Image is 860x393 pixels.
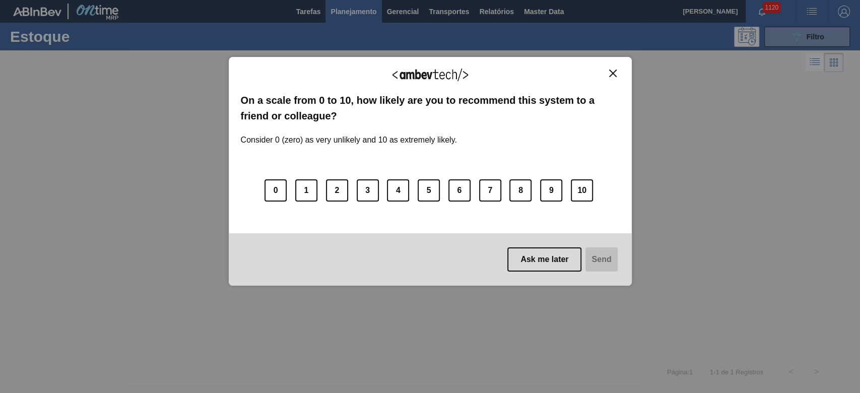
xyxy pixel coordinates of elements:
[295,179,317,202] button: 1
[326,179,348,202] button: 2
[509,179,532,202] button: 8
[241,93,620,123] label: On a scale from 0 to 10, how likely are you to recommend this system to a friend or colleague?
[479,179,501,202] button: 7
[387,179,409,202] button: 4
[609,70,617,77] img: Close
[357,179,379,202] button: 3
[264,179,287,202] button: 0
[540,179,562,202] button: 9
[392,69,468,81] img: Logo Ambevtech
[606,69,620,78] button: Close
[418,179,440,202] button: 5
[448,179,471,202] button: 6
[507,247,581,272] button: Ask me later
[241,123,457,145] label: Consider 0 (zero) as very unlikely and 10 as extremely likely.
[571,179,593,202] button: 10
